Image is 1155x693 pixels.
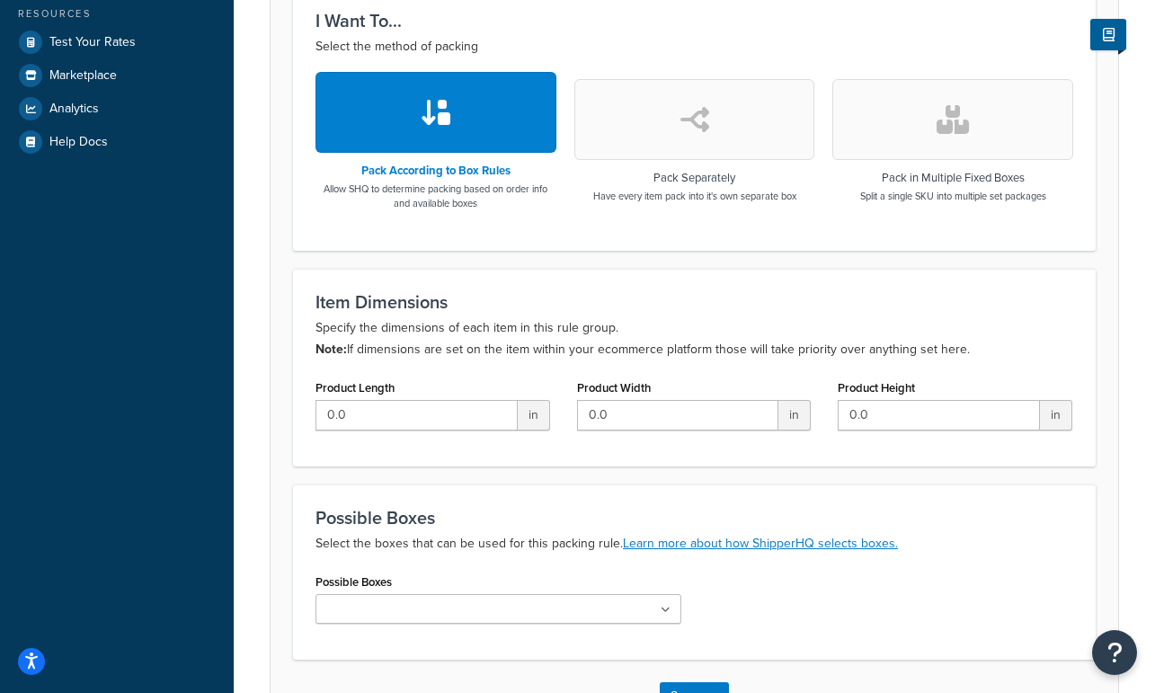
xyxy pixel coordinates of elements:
a: Learn more about how ShipperHQ selects boxes. [623,534,898,553]
a: Help Docs [13,126,220,158]
a: Analytics [13,93,220,125]
a: Test Your Rates [13,26,220,58]
span: in [1040,400,1072,431]
span: Analytics [49,102,99,117]
b: Note: [315,340,347,359]
h3: Pack in Multiple Fixed Boxes [860,172,1046,184]
h3: Item Dimensions [315,292,1073,312]
h3: Possible Boxes [315,508,1073,528]
p: Split a single SKU into multiple set packages [860,189,1046,203]
p: Have every item pack into it's own separate box [593,189,796,203]
p: Select the boxes that can be used for this packing rule. [315,533,1073,555]
span: Marketplace [49,68,117,84]
span: Test Your Rates [49,35,136,50]
label: Product Length [315,381,395,395]
h3: Pack Separately [593,172,796,184]
h3: I Want To... [315,11,1073,31]
span: Help Docs [49,135,108,150]
a: Marketplace [13,59,220,92]
label: Product Height [838,381,915,395]
span: in [778,400,811,431]
p: Select the method of packing [315,36,1073,58]
p: Specify the dimensions of each item in this rule group. If dimensions are set on the item within ... [315,317,1073,360]
button: Show Help Docs [1090,19,1126,50]
label: Possible Boxes [315,575,392,589]
p: Allow SHQ to determine packing based on order info and available boxes [315,182,556,210]
div: Resources [13,6,220,22]
button: Open Resource Center [1092,630,1137,675]
span: in [518,400,550,431]
h3: Pack According to Box Rules [315,164,556,177]
label: Product Width [577,381,651,395]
